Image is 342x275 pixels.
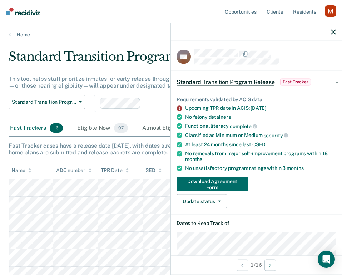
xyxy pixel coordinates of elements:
div: Standard Transition Program ReleaseFast Tracker [171,70,342,93]
button: Update status [177,194,227,208]
a: Home [9,31,333,38]
div: SED [145,167,162,173]
div: Almost Eligible [141,121,200,136]
span: CSED [252,141,266,147]
span: complete [230,123,257,129]
button: Previous Opportunity [237,259,248,271]
div: 1 / 16 [171,255,342,274]
span: 97 [114,123,128,133]
div: Fast Tracker cases have a release date [DATE], with dates already approved by Central Time Comp. ... [9,142,333,156]
div: Functional literacy [185,123,336,129]
a: Navigate to form link [177,177,251,191]
button: Next Opportunity [264,259,276,271]
div: ADC number [56,167,92,173]
button: Download Agreement Form [177,177,248,191]
div: Name [11,167,31,173]
span: security [264,132,288,138]
div: Fast Trackers [9,121,64,136]
div: TPR Date [101,167,129,173]
span: Fast Tracker [280,78,311,85]
span: Standard Transition Program Release [12,99,76,105]
div: This tool helps staff prioritize inmates for early release through the Standard Transition Progra... [9,75,316,89]
img: Recidiviz [6,8,40,15]
div: Eligible Now [76,121,129,136]
div: Requirements validated by ACIS data [177,96,336,102]
div: Standard Transition Program Release [9,49,316,70]
span: Standard Transition Program Release [177,78,274,85]
div: Open Intercom Messenger [318,251,335,268]
div: Upcoming TPR date in ACIS: [DATE] [185,105,336,111]
span: 16 [50,123,63,133]
div: No felony [185,114,336,120]
span: months [287,165,304,171]
div: No removals from major self-improvement programs within 18 [185,150,336,162]
div: Classified as Minimum or Medium [185,132,336,139]
dt: Dates to Keep Track of [177,220,336,226]
span: months [185,156,202,162]
div: At least 24 months since last [185,141,336,147]
span: detainers [209,114,231,120]
div: No unsatisfactory program ratings within 3 [185,165,336,171]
